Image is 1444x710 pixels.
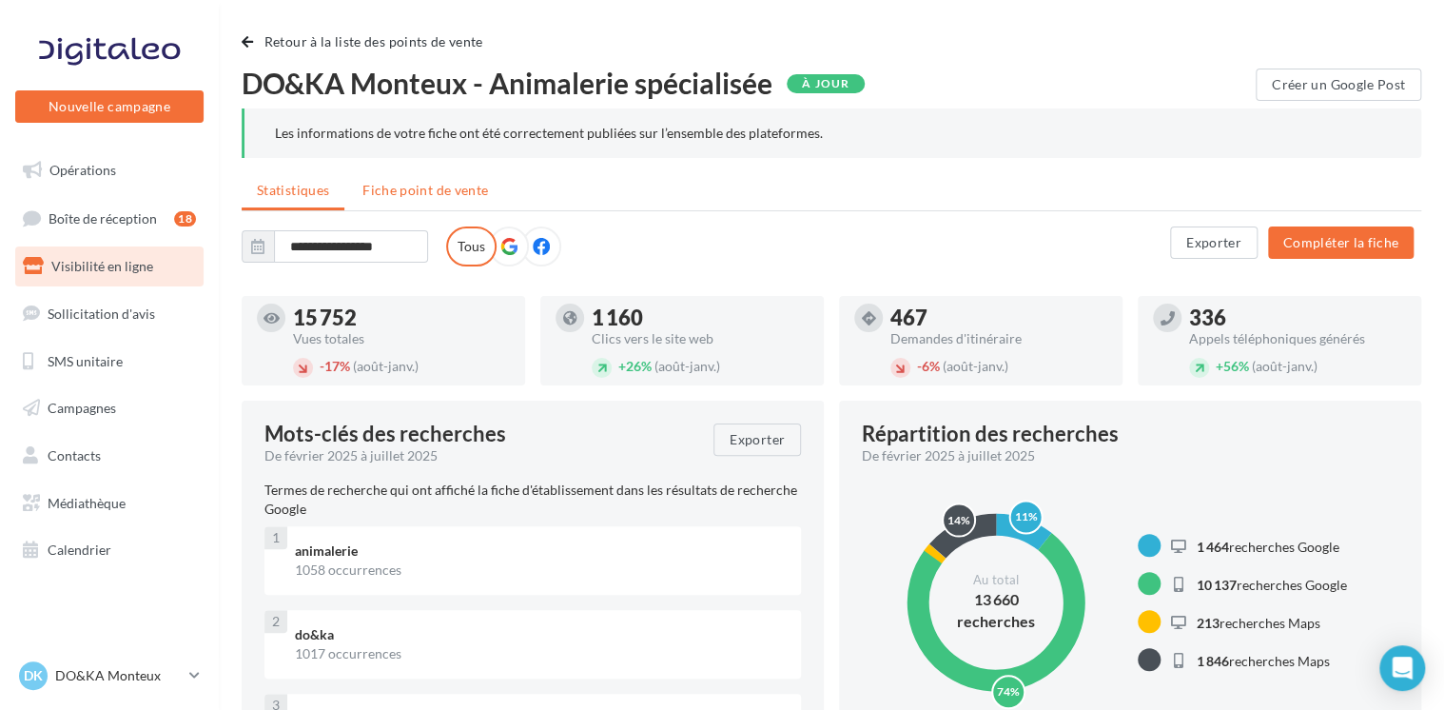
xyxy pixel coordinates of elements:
a: Compléter la fiche [1260,233,1421,249]
div: Clics vers le site web [592,332,809,345]
a: Contacts [11,436,207,476]
span: (août-janv.) [1252,358,1317,374]
span: SMS unitaire [48,352,123,368]
span: Médiathèque [48,495,126,511]
p: Termes de recherche qui ont affiché la fiche d'établissement dans les résultats de recherche Google [264,481,801,519]
div: Répartition des recherches [862,424,1119,444]
p: DO&KA Monteux [55,666,182,685]
span: Visibilité en ligne [51,258,153,274]
button: Retour à la liste des points de vente [242,30,491,53]
span: DO&KA Monteux - Animalerie spécialisée [242,69,772,97]
span: 26% [618,358,652,374]
span: DK [24,666,43,685]
div: Open Intercom Messenger [1379,645,1425,691]
a: Calendrier [11,530,207,570]
a: Sollicitation d'avis [11,294,207,334]
div: De février 2025 à juillet 2025 [264,446,698,465]
a: DK DO&KA Monteux [15,658,204,694]
span: 1 846 [1197,652,1229,668]
div: 1017 occurrences [295,644,786,663]
span: Mots-clés des recherches [264,424,506,444]
div: 1058 occurrences [295,561,786,580]
div: 1 160 [592,307,809,328]
span: 213 [1197,614,1220,630]
button: Exporter [713,424,801,456]
span: (août-janv.) [943,358,1008,374]
div: 467 [890,307,1107,328]
span: 1 464 [1197,538,1229,554]
span: (août-janv.) [353,358,419,374]
div: 2 [264,610,287,633]
span: Fiche point de vente [362,182,488,198]
span: Sollicitation d'avis [48,306,155,322]
a: SMS unitaire [11,342,207,382]
a: Campagnes [11,388,207,428]
div: 18 [174,211,196,227]
span: (août-janv.) [654,358,720,374]
a: Boîte de réception18 [11,198,207,239]
span: + [1216,358,1223,374]
div: Vues totales [293,332,510,345]
div: Appels téléphoniques générés [1189,332,1406,345]
span: Calendrier [48,542,111,558]
span: 6% [917,358,940,374]
span: - [320,358,324,374]
span: recherches Google [1197,538,1339,554]
div: animalerie [295,542,786,561]
div: De février 2025 à juillet 2025 [862,446,1383,465]
label: Tous [446,227,497,266]
span: 17% [320,358,350,374]
span: Campagnes [48,400,116,416]
a: Opérations [11,150,207,190]
button: Compléter la fiche [1268,227,1414,259]
span: - [917,358,922,374]
span: recherches Google [1197,576,1347,592]
div: 15 752 [293,307,510,328]
span: Retour à la liste des points de vente [264,33,483,49]
span: recherches Maps [1197,614,1320,630]
span: 10 137 [1197,576,1237,592]
div: do&ka [295,625,786,644]
span: 56% [1216,358,1249,374]
div: Les informations de votre fiche ont été correctement publiées sur l’ensemble des plateformes. [275,124,1391,143]
span: Boîte de réception [49,209,157,226]
button: Exporter [1170,227,1258,259]
div: Demandes d'itinéraire [890,332,1107,345]
a: Médiathèque [11,483,207,523]
span: Contacts [48,447,101,463]
div: À jour [787,74,865,93]
div: 1 [264,526,287,549]
button: Nouvelle campagne [15,90,204,123]
span: recherches Maps [1197,652,1330,668]
span: Opérations [49,162,116,178]
div: 336 [1189,307,1406,328]
span: + [618,358,626,374]
button: Créer un Google Post [1256,69,1421,101]
a: Visibilité en ligne [11,247,207,286]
